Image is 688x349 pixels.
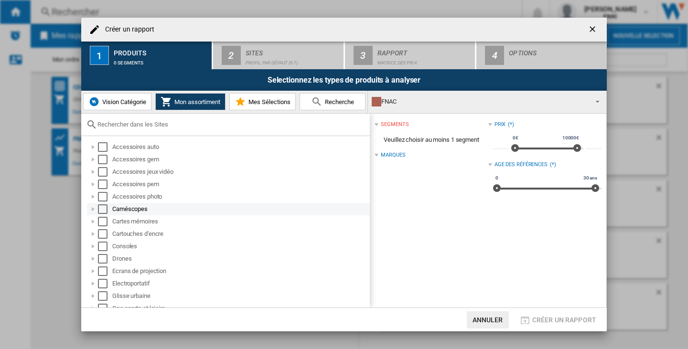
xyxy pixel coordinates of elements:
span: Vision Catégorie [100,98,146,106]
span: 30 ans [582,174,599,182]
div: Accessoires photo [112,192,368,201]
ng-md-icon: getI18NText('BUTTONS.CLOSE_DIALOG') [588,24,599,36]
div: Selectionnez les types de produits à analyser [81,69,607,91]
md-checkbox: Select [98,242,112,251]
div: Sites [246,45,340,55]
button: 4 Options [476,42,607,69]
div: Marques [381,151,405,159]
span: 0€ [511,134,520,142]
div: 1 [90,46,109,65]
h4: Créer un rapport [100,25,155,34]
div: Caméscopes [112,204,368,214]
button: Vision Catégorie [83,93,151,110]
button: Créer un rapport [516,311,599,328]
div: Accessoires auto [112,142,368,152]
div: Matrice des prix [377,55,472,65]
md-checkbox: Select [98,217,112,226]
md-checkbox: Select [98,142,112,152]
div: Accessoires pem [112,180,368,189]
md-checkbox: Select [98,192,112,201]
div: Accessoires jeux vidéo [112,167,368,177]
md-checkbox: Select [98,155,112,164]
md-checkbox: Select [98,266,112,276]
div: Glisse urbaine [112,291,368,301]
div: Accessoires gem [112,155,368,164]
button: Annuler [467,311,509,328]
button: getI18NText('BUTTONS.CLOSE_DIALOG') [584,20,603,39]
button: Mon assortiment [155,93,226,110]
span: 0 [494,174,500,182]
span: 10000€ [561,134,580,142]
div: Gps sports et loisirs [112,304,368,313]
span: Créer un rapport [532,316,596,324]
md-checkbox: Select [98,304,112,313]
span: Veuillez choisir au moins 1 segment [375,131,488,149]
div: segments [381,121,408,128]
div: Age des références [494,161,548,169]
div: 0 segments [114,55,208,65]
button: 3 Rapport Matrice des prix [345,42,476,69]
div: Profil par défaut (67) [246,55,340,65]
md-checkbox: Select [98,279,112,288]
div: Rapport [377,45,472,55]
div: Prix [494,121,506,128]
div: Electroportatif [112,279,368,288]
img: wiser-icon-blue.png [88,96,100,107]
div: Cartes mémoires [112,217,368,226]
input: Rechercher dans les Sites [97,121,365,128]
div: Cartouches d'encre [112,229,368,239]
div: Produits [114,45,208,55]
div: 4 [485,46,504,65]
button: Recherche [300,93,365,110]
button: Mes Sélections [229,93,296,110]
md-checkbox: Select [98,291,112,301]
div: 3 [354,46,373,65]
div: Consoles [112,242,368,251]
span: Recherche [322,98,354,106]
div: Drones [112,254,368,264]
span: Mes Sélections [246,98,290,106]
md-checkbox: Select [98,180,112,189]
button: 2 Sites Profil par défaut (67) [213,42,344,69]
div: FNAC [372,95,587,108]
div: Options [509,45,603,55]
md-checkbox: Select [98,229,112,239]
md-checkbox: Select [98,204,112,214]
button: 1 Produits 0 segments [81,42,213,69]
div: 2 [222,46,241,65]
md-checkbox: Select [98,254,112,264]
md-checkbox: Select [98,167,112,177]
div: Ecrans de projection [112,266,368,276]
span: Mon assortiment [172,98,220,106]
